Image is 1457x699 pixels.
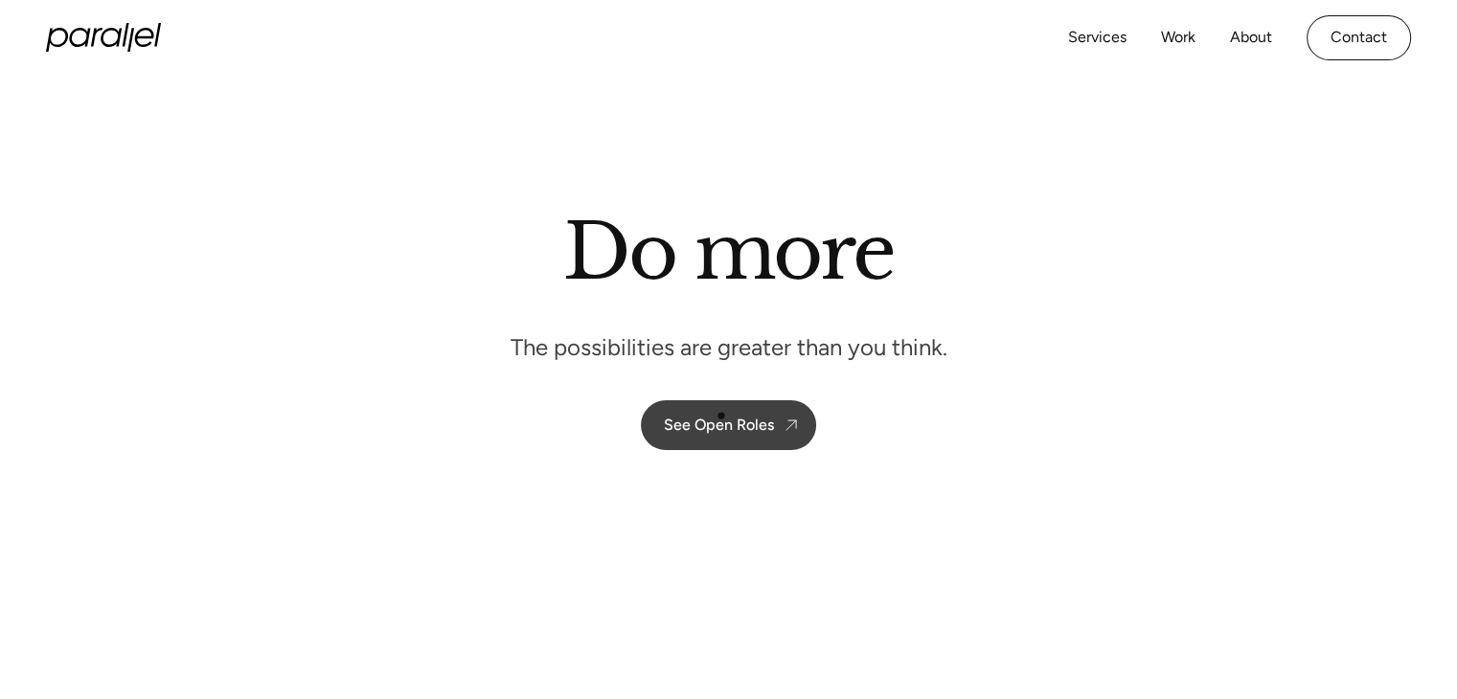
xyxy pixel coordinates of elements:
[641,400,816,450] a: See Open Roles
[1307,15,1411,60] a: Contact
[511,332,947,362] p: The possibilities are greater than you think.
[1230,24,1272,52] a: About
[1068,24,1127,52] a: Services
[1161,24,1195,52] a: Work
[563,206,894,298] h1: Do more
[664,416,774,434] div: See Open Roles
[46,23,161,52] a: home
